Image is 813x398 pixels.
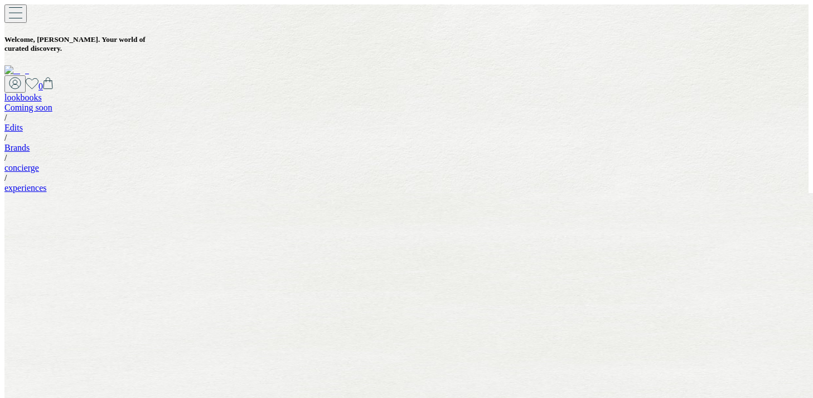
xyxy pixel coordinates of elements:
div: lookbooks [4,93,809,103]
a: lookbooksComing soon [4,93,809,113]
div: / [4,173,809,183]
h5: Welcome, [PERSON_NAME] . Your world of curated discovery. [4,35,809,53]
a: Brands [4,143,30,152]
a: Edits [4,123,23,132]
div: / [4,153,809,163]
a: experiences [4,183,47,193]
div: / [4,113,809,123]
a: 0 [38,81,53,91]
a: concierge [4,163,39,172]
div: / [4,133,809,143]
span: 0 [38,81,43,91]
img: logo [4,65,29,75]
div: Coming soon [4,103,809,113]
